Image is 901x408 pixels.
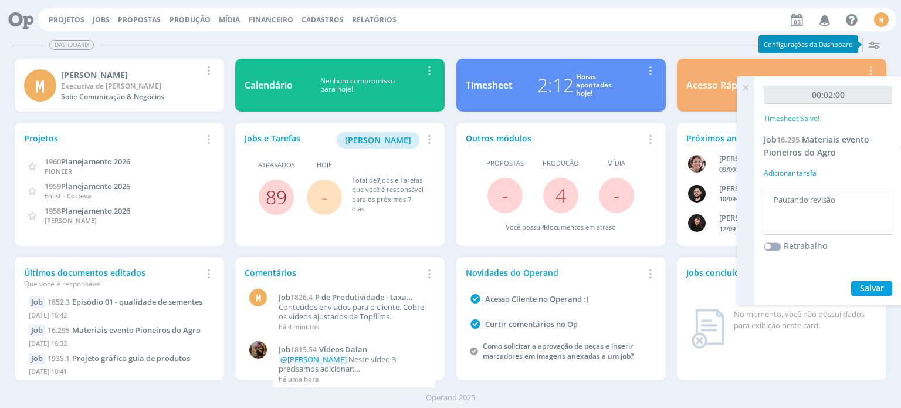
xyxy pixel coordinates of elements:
span: 1815.54 [290,345,317,355]
div: Timesheet [466,78,512,92]
div: Comentários [245,267,422,279]
a: [PERSON_NAME] [337,134,419,145]
div: Executiva de Contas Jr [61,81,201,92]
span: há uma hora [279,375,319,383]
span: 1958 [45,205,61,216]
span: Propostas [118,15,161,25]
button: [PERSON_NAME] [337,132,419,149]
a: Curtir comentários no Op [485,319,578,329]
span: - [502,183,508,208]
a: 1935.1Projeto gráfico guia de produtos [48,353,190,363]
p: Timesheet Salvo! [764,113,819,124]
span: [PERSON_NAME] [345,134,411,146]
span: Materiais evento Pioneiros do Agro [764,134,869,158]
span: 1935.1 [48,353,70,363]
a: Timesheet2:12Horasapontadashoje! [456,59,666,112]
a: Como solicitar a aprovação de peças e inserir marcadores em imagens anexadas a um job? [483,341,634,361]
div: [DATE] 16:32 [29,336,210,353]
div: No momento, você não possui dados para exibição neste card. [734,309,872,332]
div: Job [29,325,45,336]
span: Materiais evento Pioneiros do Agro [72,325,201,335]
span: - [614,183,619,208]
span: Salvar [860,282,884,294]
div: M [24,69,56,102]
a: Relatórios [352,15,397,25]
div: - [719,194,863,204]
img: A [249,341,267,359]
div: Jobs e Tarefas [245,132,422,149]
a: Projetos [49,15,84,25]
div: Últimos documentos editados [24,267,201,289]
span: - [321,184,327,210]
div: Job [29,353,45,365]
span: há 4 minutos [279,322,319,331]
a: 4 [555,183,566,208]
p: Neste vídeo 3 precisamos adicionar: [279,355,429,373]
div: Luana da Silva de Andrade [719,213,863,224]
div: Outros módulos [466,132,643,144]
img: A [688,155,706,173]
span: 09/09 [719,165,736,174]
span: @[PERSON_NAME] [280,354,347,365]
div: Novidades do Operand [466,267,643,279]
a: Mídia [219,15,240,25]
div: M [249,289,267,306]
a: 1960Planejamento 2026 [45,156,130,167]
div: [DATE] 16:42 [29,308,210,325]
img: B [688,185,706,203]
span: 1826.4 [290,292,313,302]
button: Propostas [114,15,164,25]
div: Adicionar tarefa [764,168,892,178]
div: Total de Jobs e Tarefas que você é responsável para os próximos 7 dias [352,176,424,214]
span: Atrasados [258,160,295,170]
span: Vídeos Daian [319,344,367,355]
span: Planejamento 2026 [61,205,130,216]
a: Produção [170,15,211,25]
span: Episódio 01 - qualidade de sementes [72,296,202,307]
div: Calendário [245,78,293,92]
div: Próximos aniversários [686,132,863,144]
div: Sobe Comunicação & Negócios [61,92,201,102]
span: 7 [377,176,380,184]
a: 1958Planejamento 2026 [45,205,130,216]
span: 1959 [45,181,61,191]
a: 1852.3Episódio 01 - qualidade de sementes [48,296,202,307]
div: Jobs concluídos no prazo [686,267,863,279]
img: L [688,214,706,232]
span: Cadastros [302,15,344,25]
span: 1960 [45,156,61,167]
a: 1959Planejamento 2026 [45,180,130,191]
label: Retrabalho [784,240,827,252]
span: PIONEER [45,167,72,176]
div: Bruno Corralo Granata [719,183,863,195]
a: Job1826.4P de Produtividade - taxa variável [279,293,429,302]
div: Mariana Kochenborger [61,69,201,81]
button: Jobs [89,15,113,25]
button: Cadastros [298,15,347,25]
span: Planejamento 2026 [61,156,130,167]
div: 2:12 [537,71,574,99]
div: Job [29,296,45,308]
button: Financeiro [245,15,297,25]
div: Você possui documentos em atraso [506,222,616,232]
span: Hoje [317,160,332,170]
button: Relatórios [348,15,400,25]
div: Aline Beatriz Jackisch [719,153,863,165]
span: Mídia [607,159,625,168]
a: Job1815.54Vídeos Daian [279,345,429,355]
img: dashboard_not_found.png [691,309,724,349]
span: 16.295 [777,134,800,145]
button: Projetos [45,15,88,25]
button: Mídia [215,15,243,25]
span: 16.295 [48,325,70,335]
div: M [874,12,889,27]
span: Dashboard [49,40,94,50]
a: Acesso Cliente no Operand :) [485,294,588,304]
button: Salvar [851,281,892,296]
span: P de Produtividade - taxa variável [279,292,407,312]
div: Horas apontadas hoje! [576,73,612,98]
button: Produção [166,15,214,25]
span: Produção [543,159,579,168]
span: Enlist - Corteva [45,191,91,200]
span: Projeto gráfico guia de produtos [72,353,190,363]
